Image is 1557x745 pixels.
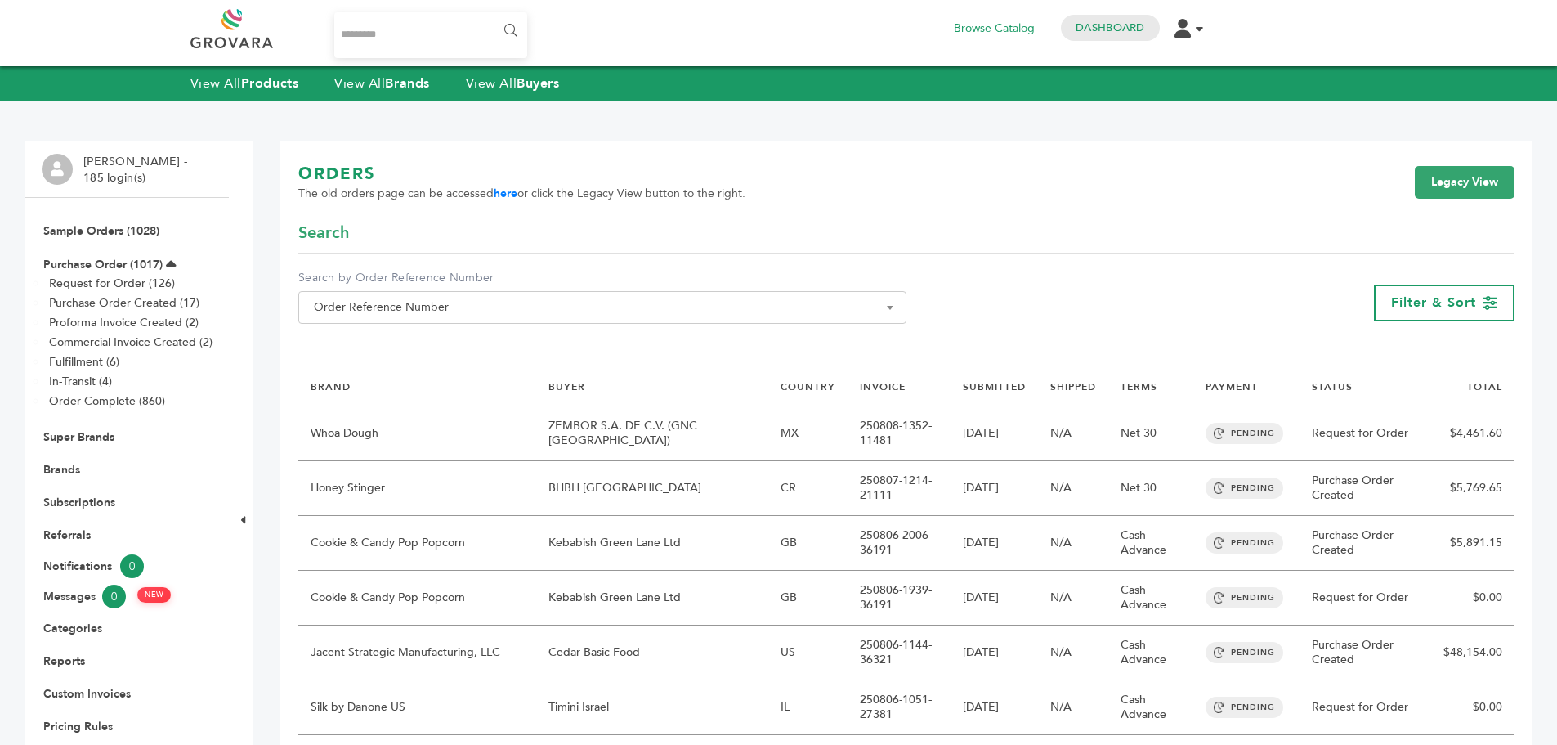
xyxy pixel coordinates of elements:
span: Order Reference Number [298,291,906,324]
td: N/A [1038,461,1108,516]
td: Net 30 [1108,406,1194,461]
a: TERMS [1121,380,1157,393]
td: [DATE] [951,461,1038,516]
a: Proforma Invoice Created (2) [49,315,199,330]
td: Cookie & Candy Pop Popcorn [298,571,536,626]
td: [DATE] [951,516,1038,571]
li: [PERSON_NAME] - 185 login(s) [83,154,191,186]
td: BHBH [GEOGRAPHIC_DATA] [536,461,768,516]
a: View AllBrands [334,74,430,92]
strong: Brands [385,74,429,92]
span: PENDING [1206,642,1283,663]
td: Request for Order [1300,406,1431,461]
a: Browse Catalog [954,20,1035,38]
td: Purchase Order Created [1300,626,1431,680]
span: NEW [137,587,171,603]
a: Notifications0 [43,554,210,578]
a: Messages0 NEW [43,585,210,608]
td: GB [768,571,848,626]
span: PENDING [1206,697,1283,718]
a: Sample Orders (1028) [43,223,159,239]
td: Silk by Danone US [298,680,536,735]
td: Timini Israel [536,680,768,735]
td: $48,154.00 [1431,626,1514,680]
td: $5,769.65 [1431,461,1514,516]
td: N/A [1038,571,1108,626]
td: Cedar Basic Food [536,626,768,680]
span: 0 [120,554,144,578]
span: PENDING [1206,532,1283,554]
span: PENDING [1206,423,1283,444]
td: ZEMBOR S.A. DE C.V. (GNC [GEOGRAPHIC_DATA]) [536,406,768,461]
a: Legacy View [1415,166,1514,199]
td: 250806-1051-27381 [848,680,951,735]
strong: Buyers [517,74,559,92]
a: Categories [43,621,102,636]
td: $0.00 [1431,571,1514,626]
td: Cash Advance [1108,680,1194,735]
td: Request for Order [1300,680,1431,735]
a: Dashboard [1076,20,1144,35]
td: Honey Stinger [298,461,536,516]
td: Purchase Order Created [1300,516,1431,571]
a: SHIPPED [1050,380,1096,393]
a: Purchase Order Created (17) [49,295,199,311]
td: Cash Advance [1108,516,1194,571]
label: Search by Order Reference Number [298,270,906,286]
span: Search [298,222,349,245]
a: Order Complete (860) [49,393,165,409]
input: Search... [334,12,528,58]
td: [DATE] [951,571,1038,626]
td: 250806-1939-36191 [848,571,951,626]
a: SUBMITTED [963,380,1026,393]
td: Jacent Strategic Manufacturing, LLC [298,626,536,680]
td: CR [768,461,848,516]
a: Request for Order (126) [49,276,175,291]
span: PENDING [1206,478,1283,499]
a: In-Transit (4) [49,374,112,389]
a: BUYER [548,380,585,393]
a: View AllBuyers [466,74,560,92]
span: 0 [102,585,126,608]
a: BRAND [311,380,351,393]
td: Kebabish Green Lane Ltd [536,516,768,571]
td: MX [768,406,848,461]
a: STATUS [1312,380,1353,393]
img: profile.png [42,154,73,185]
td: Cash Advance [1108,626,1194,680]
span: Order Reference Number [307,296,897,319]
a: Pricing Rules [43,719,113,734]
a: Reports [43,653,85,669]
a: Brands [43,462,80,478]
td: $0.00 [1431,680,1514,735]
a: PAYMENT [1206,380,1258,393]
a: COUNTRY [781,380,835,393]
td: 250806-1144-36321 [848,626,951,680]
a: TOTAL [1467,380,1502,393]
td: $5,891.15 [1431,516,1514,571]
strong: Products [241,74,298,92]
td: N/A [1038,680,1108,735]
td: 250807-1214-21111 [848,461,951,516]
td: 250806-2006-36191 [848,516,951,571]
td: Request for Order [1300,571,1431,626]
td: IL [768,680,848,735]
td: Cash Advance [1108,571,1194,626]
a: Super Brands [43,429,114,445]
a: View AllProducts [190,74,299,92]
td: N/A [1038,516,1108,571]
a: Fulfillment (6) [49,354,119,370]
a: Purchase Order (1017) [43,257,163,272]
td: [DATE] [951,680,1038,735]
td: Kebabish Green Lane Ltd [536,571,768,626]
td: N/A [1038,406,1108,461]
td: 250808-1352-11481 [848,406,951,461]
td: [DATE] [951,406,1038,461]
a: here [494,186,517,201]
td: Whoa Dough [298,406,536,461]
a: Referrals [43,527,91,543]
td: Net 30 [1108,461,1194,516]
a: INVOICE [860,380,906,393]
td: Cookie & Candy Pop Popcorn [298,516,536,571]
td: $4,461.60 [1431,406,1514,461]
